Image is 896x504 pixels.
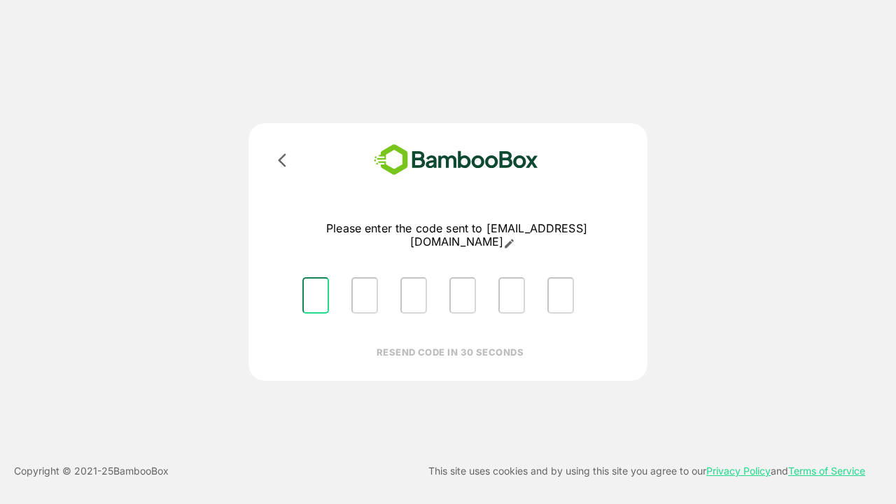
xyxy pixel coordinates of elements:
p: This site uses cookies and by using this site you agree to our and [428,463,865,479]
a: Terms of Service [788,465,865,477]
input: Please enter OTP character 3 [400,277,427,314]
a: Privacy Policy [706,465,771,477]
input: Please enter OTP character 1 [302,277,329,314]
p: Copyright © 2021- 25 BambooBox [14,463,169,479]
input: Please enter OTP character 4 [449,277,476,314]
input: Please enter OTP character 6 [547,277,574,314]
img: bamboobox [353,140,559,180]
input: Please enter OTP character 2 [351,277,378,314]
p: Please enter the code sent to [EMAIL_ADDRESS][DOMAIN_NAME] [291,222,622,249]
input: Please enter OTP character 5 [498,277,525,314]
